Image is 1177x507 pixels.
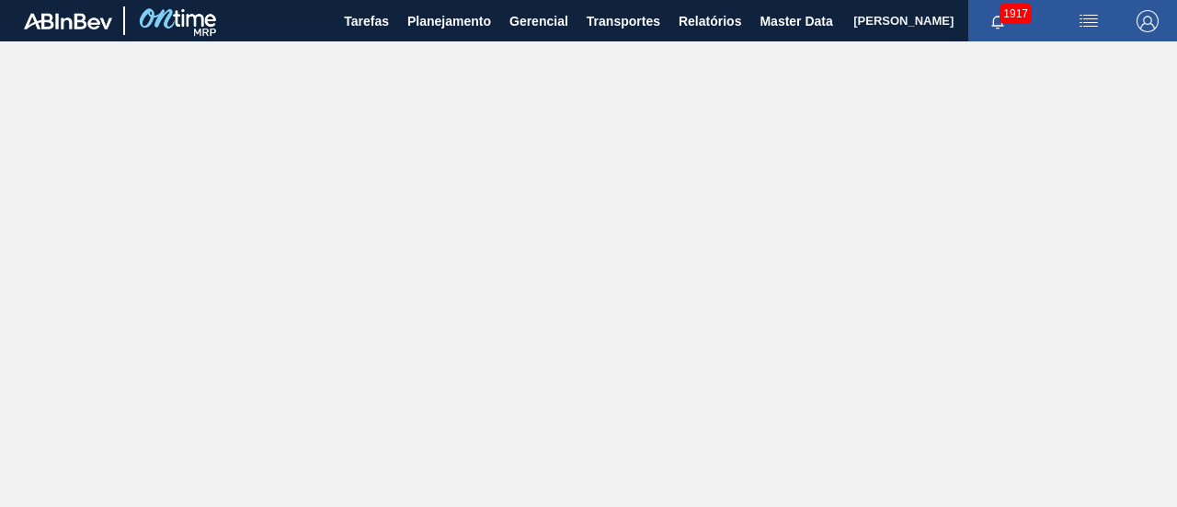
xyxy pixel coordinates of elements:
[407,10,491,32] span: Planejamento
[1137,10,1159,32] img: Logout
[509,10,568,32] span: Gerencial
[1078,10,1100,32] img: userActions
[760,10,832,32] span: Master Data
[679,10,741,32] span: Relatórios
[1000,4,1032,24] span: 1917
[968,8,1027,34] button: Notificações
[344,10,389,32] span: Tarefas
[24,13,112,29] img: TNhmsLtSVTkK8tSr43FrP2fwEKptu5GPRR3wAAAABJRU5ErkJggg==
[587,10,660,32] span: Transportes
